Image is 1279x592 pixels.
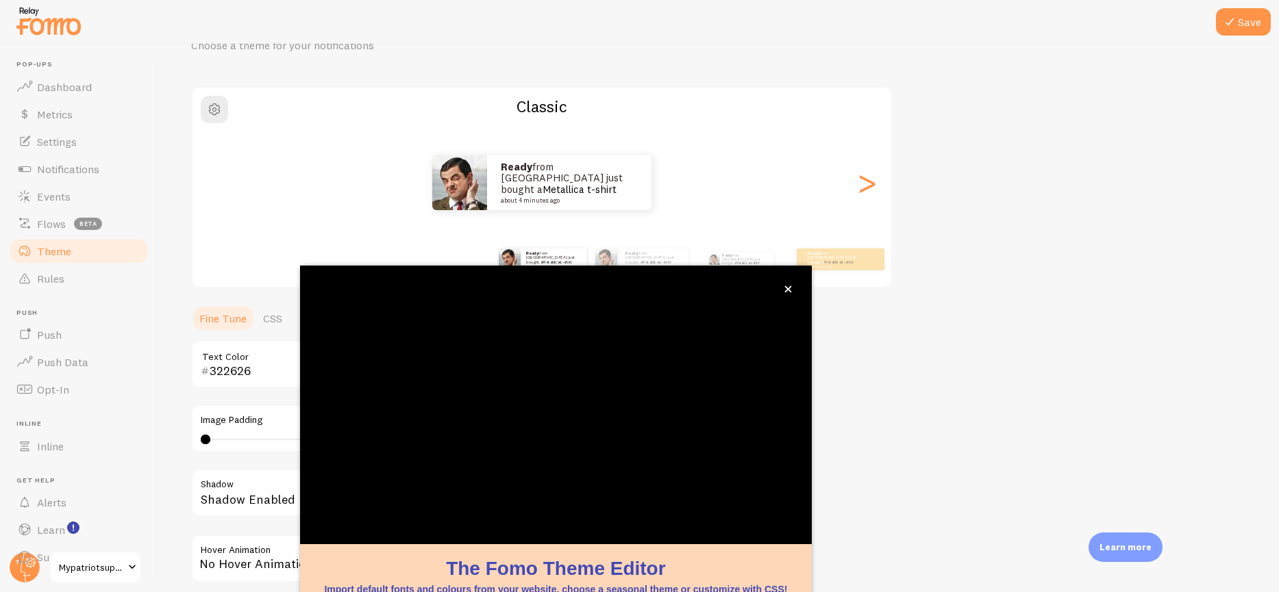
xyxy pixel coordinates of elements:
[37,550,77,564] span: Support
[37,162,99,176] span: Notifications
[543,259,572,265] a: Metallica t-shirt
[16,60,149,69] span: Pop-ups
[501,197,634,204] small: about 4 minutes ago
[858,133,875,232] div: Next slide
[8,489,149,516] a: Alerts
[8,73,149,101] a: Dashboard
[8,128,149,155] a: Settings
[37,217,66,231] span: Flows
[722,252,768,267] p: from [GEOGRAPHIC_DATA] just bought a
[595,248,617,270] img: Fomo
[8,543,149,571] a: Support
[191,38,520,53] p: Choose a theme for your notifications
[14,3,83,38] img: fomo-relay-logo-orange.svg
[1100,541,1152,554] p: Learn more
[37,523,65,537] span: Learn
[8,210,149,237] a: Flows beta
[37,439,64,453] span: Inline
[1089,532,1163,562] div: Learn more
[37,190,71,203] span: Events
[67,522,79,534] svg: <p>Watch New Feature Tutorials!</p>
[49,551,142,584] a: Mypatriotsupply
[8,433,149,460] a: Inline
[432,155,487,210] img: Fomo
[625,250,638,256] strong: Ready
[37,328,62,342] span: Push
[16,476,149,485] span: Get Help
[526,250,581,268] p: from [GEOGRAPHIC_DATA] just bought a
[201,414,593,426] label: Image Padding
[8,348,149,376] a: Push Data
[193,96,891,117] h2: Classic
[37,355,88,369] span: Push Data
[74,218,102,230] span: beta
[16,309,149,318] span: Push
[37,135,77,149] span: Settings
[37,80,92,94] span: Dashboard
[8,376,149,403] a: Opt-In
[8,237,149,265] a: Theme
[255,305,290,332] a: CSS
[824,259,854,265] a: Metallica t-shirt
[501,160,532,173] strong: Ready
[37,272,64,285] span: Rules
[8,101,149,128] a: Metrics
[722,253,732,257] strong: Ready
[8,321,149,348] a: Push
[501,162,638,204] p: from [GEOGRAPHIC_DATA] just bought a
[191,469,602,519] div: Shadow Enabled
[499,248,521,270] img: Fomo
[8,265,149,292] a: Rules
[808,250,820,256] strong: Ready
[37,107,73,121] span: Metrics
[191,535,602,582] div: No Hover Animation
[625,250,683,268] p: from [GEOGRAPHIC_DATA] just bought a
[781,282,795,296] button: close,
[191,305,255,332] a: Fine Tune
[8,155,149,183] a: Notifications
[8,516,149,543] a: Learn
[543,183,617,196] a: Metallica t-shirt
[708,254,719,265] img: Fomo
[316,555,795,582] h1: The Fomo Theme Editor
[59,559,124,576] span: Mypatriotsupply
[37,244,71,258] span: Theme
[642,259,671,265] a: Metallica t-shirt
[808,250,862,268] p: from [GEOGRAPHIC_DATA] just bought a
[808,265,861,268] small: about 4 minutes ago
[37,383,69,396] span: Opt-In
[8,183,149,210] a: Events
[736,261,759,265] a: Metallica t-shirt
[526,250,538,256] strong: Ready
[16,420,149,428] span: Inline
[37,496,66,509] span: Alerts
